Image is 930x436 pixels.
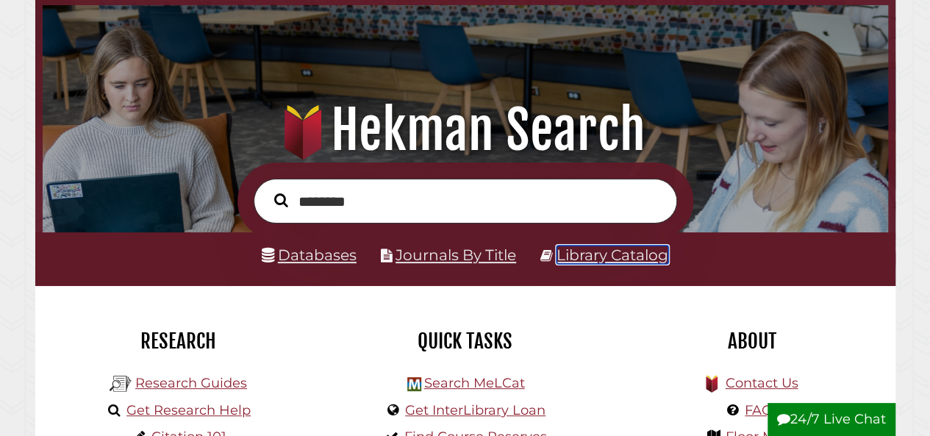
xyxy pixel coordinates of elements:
h2: Research [46,329,311,354]
h2: Quick Tasks [333,329,598,354]
img: Hekman Library Logo [407,377,421,391]
a: Databases [262,246,357,264]
h2: About [620,329,884,354]
a: Get Research Help [126,402,251,418]
a: FAQs [745,402,779,418]
button: Search [267,190,296,211]
i: Search [274,193,288,207]
a: Library Catalog [557,246,668,264]
a: Search MeLCat [423,375,524,391]
a: Get InterLibrary Loan [405,402,546,418]
h1: Hekman Search [56,98,873,162]
a: Contact Us [725,375,798,391]
a: Journals By Title [396,246,516,264]
a: Research Guides [135,375,247,391]
img: Hekman Library Logo [110,373,132,395]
